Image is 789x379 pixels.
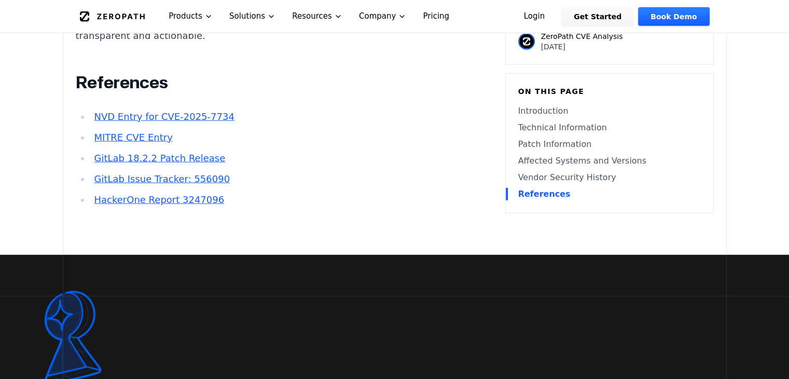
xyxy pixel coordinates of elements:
[518,138,701,151] a: Patch Information
[518,86,701,97] h6: On this page
[94,194,224,205] a: HackerOne Report 3247096
[541,42,623,52] p: [DATE]
[76,72,462,93] h2: References
[541,31,623,42] p: ZeroPath CVE Analysis
[94,132,172,143] a: MITRE CVE Entry
[518,105,701,117] a: Introduction
[518,121,701,134] a: Technical Information
[518,155,701,167] a: Affected Systems and Versions
[518,33,535,50] img: ZeroPath CVE Analysis
[561,7,634,26] a: Get Started
[511,7,558,26] a: Login
[94,111,234,122] a: NVD Entry for CVE-2025-7734
[94,173,230,184] a: GitLab Issue Tracker: 556090
[518,171,701,184] a: Vendor Security History
[638,7,709,26] a: Book Demo
[94,153,225,164] a: GitLab 18.2.2 Patch Release
[518,188,701,200] a: References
